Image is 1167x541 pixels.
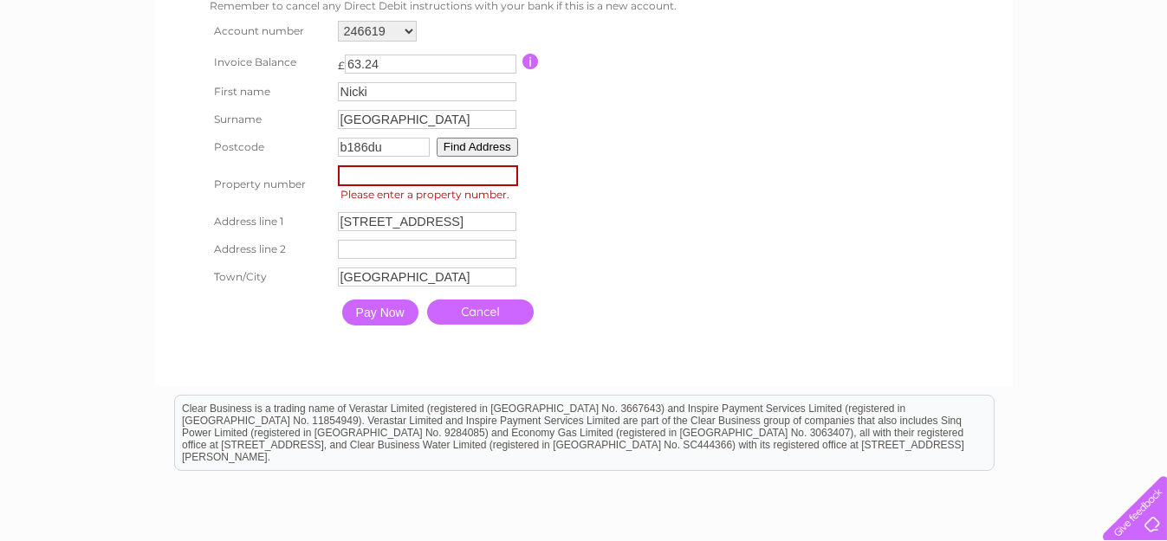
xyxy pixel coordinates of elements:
[862,74,895,87] a: Water
[437,138,518,157] button: Find Address
[954,74,1006,87] a: Telecoms
[338,50,345,72] td: £
[206,208,334,235] th: Address line 1
[1016,74,1041,87] a: Blog
[206,161,334,208] th: Property number
[206,78,334,106] th: First name
[342,299,418,325] input: Pay Now
[522,54,539,69] input: Information
[338,186,523,203] span: Please enter a property number.
[905,74,943,87] a: Energy
[1110,74,1151,87] a: Log out
[206,235,334,263] th: Address line 2
[206,106,334,133] th: Surname
[206,46,334,78] th: Invoice Balance
[206,133,334,161] th: Postcode
[206,16,334,46] th: Account number
[427,299,534,325] a: Cancel
[1052,74,1094,87] a: Contact
[840,9,960,30] a: 0333 014 3131
[175,10,994,84] div: Clear Business is a trading name of Verastar Limited (registered in [GEOGRAPHIC_DATA] No. 3667643...
[206,263,334,291] th: Town/City
[41,45,129,98] img: logo.png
